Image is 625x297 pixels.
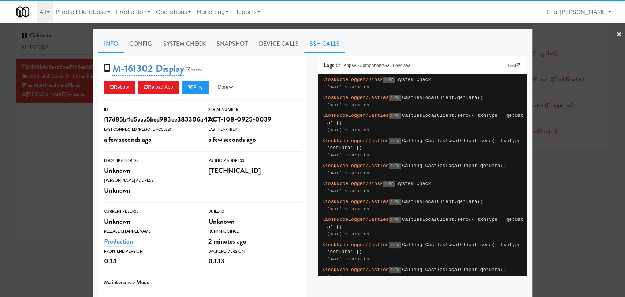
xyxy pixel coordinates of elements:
span: INFO [389,163,401,169]
span: Maintenance Mode [104,278,150,286]
span: KioskNodeLogger/Castles [322,95,389,100]
div: ID [104,106,197,114]
span: KioskNodeLogger/Castles [322,242,389,248]
div: Unknown [104,184,197,197]
button: Components [358,62,391,69]
a: Snapshot [211,35,253,53]
div: Unknown [208,215,302,228]
span: KioskNodeLogger/Kiosk [322,77,383,82]
button: Reload App [138,81,179,94]
span: [DATE] 5:29:08 PM [327,85,369,89]
img: Micromart [16,5,29,18]
button: Reboot [104,81,135,94]
span: [DATE] 5:29:03 PM [327,232,369,236]
span: INFO [383,77,395,83]
span: KioskNodeLogger/Castles [322,163,389,168]
span: KioskNodeLogger/Castles [322,199,389,204]
span: [DATE] 5:29:02 PM [327,275,369,279]
div: Frontend Version [104,248,197,255]
span: CastlesLocalClient.getData() [402,95,483,100]
div: Build Id [208,208,302,215]
button: More [212,81,239,94]
span: Logs [324,61,334,69]
span: Calling CastlesLocalClient.send({ txnType: 'getData' }) [327,138,524,151]
div: Public IP Address [208,157,302,164]
span: KioskNodeLogger/Castles [322,267,389,272]
span: INFO [389,217,401,223]
span: a few seconds ago [104,134,152,144]
span: KioskNodeLogger/Castles [322,138,389,144]
a: Device Calls [253,35,304,53]
span: KioskNodeLogger/Castles [322,113,389,118]
span: [DATE] 5:29:08 PM [327,103,369,107]
div: 0.1.1 [104,255,197,267]
div: Running Since [208,228,302,235]
a: Config [124,35,158,53]
div: Current Release [104,208,197,215]
span: [DATE] 5:29:02 PM [327,257,369,261]
button: App [342,62,358,69]
div: Serial Number [208,106,302,114]
a: Info [98,35,124,53]
span: System Check [396,77,431,82]
span: INFO [389,113,401,119]
div: Unknown [104,215,197,228]
span: [DATE] 5:29:07 PM [327,171,369,175]
div: Local IP Address [104,157,197,164]
button: Ping [182,81,209,94]
span: KioskNodeLogger/Castles [322,217,389,222]
span: CastlesLocalClient.getData() [402,199,483,204]
div: 0.1.13 [208,255,302,267]
div: [PERSON_NAME] Address [104,177,197,184]
span: CastlesLocalClient.send({ txnType: 'getData' }) [327,113,524,126]
a: M-161302 Display [112,62,185,76]
span: INFO [383,181,395,187]
button: Levels [391,62,412,69]
span: [DATE] 5:29:08 PM [327,128,369,132]
div: Last Heartbeat [208,126,302,133]
span: CastlesLocalClient.send({ txnType: 'getData' }) [327,217,524,230]
span: [DATE] 5:29:03 PM [327,189,369,193]
a: SSH Calls [304,35,345,53]
div: Unknown [104,164,197,177]
span: INFO [389,95,401,101]
a: Production [104,236,134,246]
span: [DATE] 5:29:07 PM [327,153,369,157]
span: INFO [389,199,401,205]
a: System Check [158,35,211,53]
span: INFO [389,138,401,144]
span: System Check [396,181,431,186]
span: 2 minutes ago [208,236,246,246]
div: Release Channel Name [104,228,197,235]
span: a few seconds ago [208,134,256,144]
span: INFO [389,267,401,273]
span: Calling CastlesLocalClient.getData() [402,267,506,272]
div: [TECHNICAL_ID] [208,164,302,177]
a: Balena [184,66,204,73]
span: KioskNodeLogger/Kiosk [322,181,383,186]
div: Last Connected (Remote Access) [104,126,197,133]
a: Link [506,62,521,69]
div: f17d85b4d5aaa5bed983ee383306a474 [104,113,197,126]
span: Calling CastlesLocalClient.send({ txnType: 'getData' }) [327,242,524,255]
span: [DATE] 5:29:03 PM [327,207,369,211]
a: × [616,23,622,46]
div: ACT-108-0925-0039 [208,113,302,126]
span: Calling CastlesLocalClient.getData() [402,163,506,168]
span: INFO [389,242,401,248]
div: Backend Version [208,248,302,255]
